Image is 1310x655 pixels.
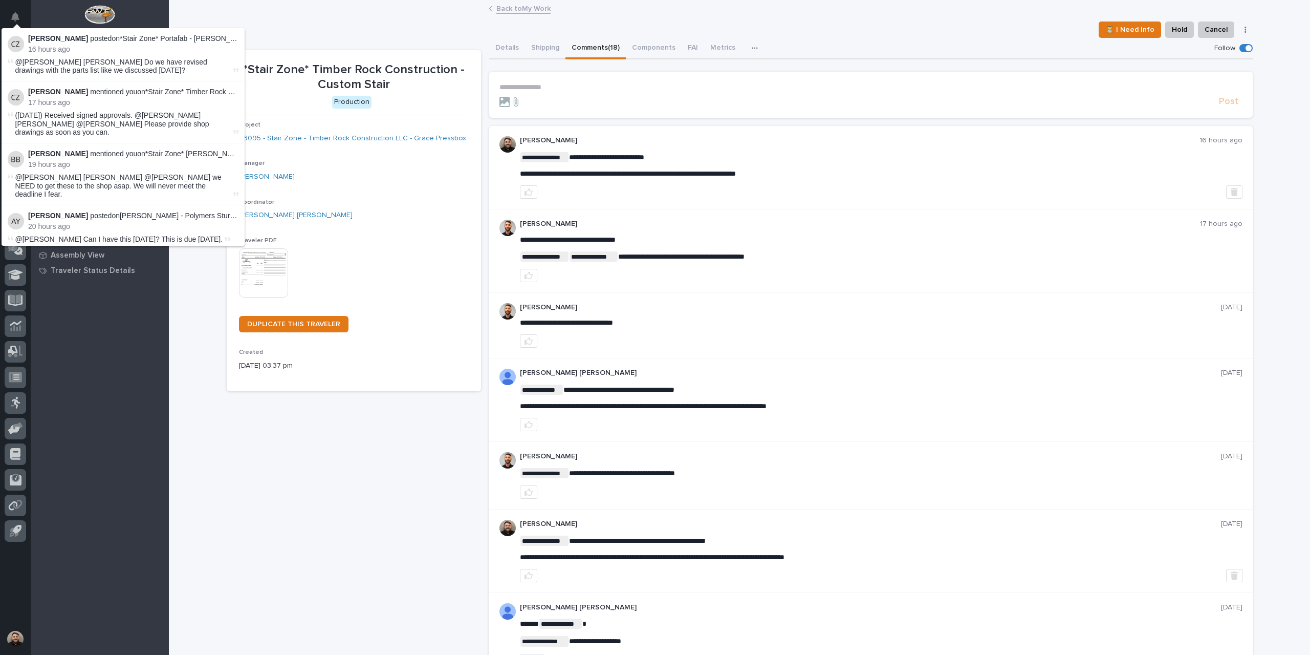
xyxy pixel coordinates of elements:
strong: [PERSON_NAME] [28,88,88,96]
p: 20 hours ago [28,222,238,231]
p: *Stair Zone* Timber Rock Construction - Custom Stair [239,62,469,92]
p: posted on : [28,34,238,43]
p: [DATE] 03:37 pm [239,361,469,371]
p: 17 hours ago [1200,220,1242,228]
button: like this post [520,269,537,282]
img: Cole Ziegler [8,89,24,105]
button: Cancel [1198,22,1234,38]
span: DUPLICATE THIS TRAVELER [247,321,340,328]
span: Manager [239,160,265,166]
a: [PERSON_NAME] - Polymers Sturgis - Summit Mezz [120,212,289,220]
button: Delete post [1226,185,1242,199]
span: Hold [1172,24,1187,36]
img: Cole Ziegler [8,36,24,52]
img: Workspace Logo [84,5,115,24]
strong: [PERSON_NAME] [28,212,88,220]
span: Project [239,122,260,128]
p: [DATE] [1221,520,1242,529]
button: users-avatar [5,628,26,650]
a: [PERSON_NAME] [239,172,295,182]
a: *Stair Zone* Portafab - [PERSON_NAME] - Guardrail Kit [120,34,299,43]
button: like this post [520,185,537,199]
p: Traveler Status Details [51,266,135,276]
img: AGNmyxaji213nCK4JzPdPN3H3CMBhXDSA2tJ_sy3UIa5=s96-c [499,220,516,236]
img: AGNmyxaji213nCK4JzPdPN3H3CMBhXDSA2tJ_sy3UIa5=s96-c [499,452,516,469]
div: Production [332,96,372,109]
button: Hold [1165,22,1194,38]
a: *Stair Zone* Timber Rock Construction - Custom Stair [145,88,316,96]
p: [DATE] [1221,452,1242,461]
p: [PERSON_NAME] [520,520,1221,529]
span: Post [1219,96,1238,108]
button: Shipping [525,38,565,59]
p: [PERSON_NAME] [520,136,1199,145]
a: Assembly View [31,247,169,263]
img: AGNmyxaji213nCK4JzPdPN3H3CMBhXDSA2tJ_sy3UIa5=s96-c [499,303,516,320]
p: posted on : [28,212,238,220]
p: [DATE] [1221,603,1242,612]
button: Post [1215,96,1242,108]
button: Delete post [1226,569,1242,582]
img: ACg8ocLB2sBq07NhafZLDpfZztpbDqa4HYtD3rBf5LhdHf4k=s96-c [499,520,516,536]
p: 16 hours ago [1199,136,1242,145]
span: Traveler PDF [239,238,277,244]
span: @[PERSON_NAME] [PERSON_NAME] @[PERSON_NAME] we NEED to get these to the shop asap. We will never ... [15,173,222,199]
button: ⏳ I Need Info [1099,22,1161,38]
a: 26095 - Stair Zone - Timber Rock Construction LLC - Grace Pressbox [239,133,466,144]
button: like this post [520,334,537,348]
p: [PERSON_NAME] [520,303,1221,312]
img: AD_cMMRcK_lR-hunIWE1GUPcUjzJ19X9Uk7D-9skk6qMORDJB_ZroAFOMmnE07bDdh4EHUMJPuIZ72TfOWJm2e1TqCAEecOOP... [499,603,516,620]
a: [PERSON_NAME] [PERSON_NAME] [239,210,353,221]
span: Cancel [1205,24,1228,36]
p: 19 hours ago [28,160,238,169]
img: ACg8ocLB2sBq07NhafZLDpfZztpbDqa4HYtD3rBf5LhdHf4k=s96-c [499,136,516,153]
button: Details [489,38,525,59]
a: Back toMy Work [496,2,551,14]
p: [DATE] [1221,369,1242,377]
img: AD_cMMRcK_lR-hunIWE1GUPcUjzJ19X9Uk7D-9skk6qMORDJB_ZroAFOMmnE07bDdh4EHUMJPuIZ72TfOWJm2e1TqCAEecOOP... [499,369,516,385]
button: Metrics [704,38,741,59]
p: [PERSON_NAME] [PERSON_NAME] [520,603,1221,612]
button: like this post [520,485,537,499]
span: Coordinator [239,199,274,205]
p: [DATE] [1221,303,1242,312]
strong: [PERSON_NAME] [28,34,88,43]
span: @[PERSON_NAME] [PERSON_NAME] Do we have revised drawings with the parts list like we discussed [D... [15,58,207,75]
p: [PERSON_NAME] [520,452,1221,461]
button: Comments (18) [565,38,626,59]
button: Notifications [5,6,26,28]
p: 16 hours ago [28,45,238,54]
img: Adam Yutzy [8,213,24,229]
a: *Stair Zone* [PERSON_NAME] Construction - Soar! Adventure Park - Deck Guardrailing [145,150,425,158]
p: Assembly View [51,251,104,260]
div: Notifications [13,12,26,29]
button: FAI [682,38,704,59]
a: DUPLICATE THIS TRAVELER [239,316,348,332]
strong: [PERSON_NAME] [28,150,88,158]
img: Brian Bontrager [8,151,24,167]
p: Follow [1214,44,1235,53]
p: mentioned you on : [28,88,238,96]
button: like this post [520,418,537,431]
a: Traveler Status Details [31,263,169,278]
p: 17 hours ago [28,98,238,107]
p: [PERSON_NAME] [520,220,1200,228]
span: ⏳ I Need Info [1105,24,1154,36]
button: like this post [520,569,537,582]
span: Created [239,349,263,355]
p: mentioned you on : [28,150,238,158]
span: ([DATE]) Received signed approvals. @[PERSON_NAME] [PERSON_NAME] @[PERSON_NAME] Please provide sh... [15,111,209,137]
p: [PERSON_NAME] [PERSON_NAME] [520,369,1221,377]
span: @[PERSON_NAME] Can I have this [DATE]? This is due [DATE]. [15,235,223,243]
button: Components [626,38,682,59]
